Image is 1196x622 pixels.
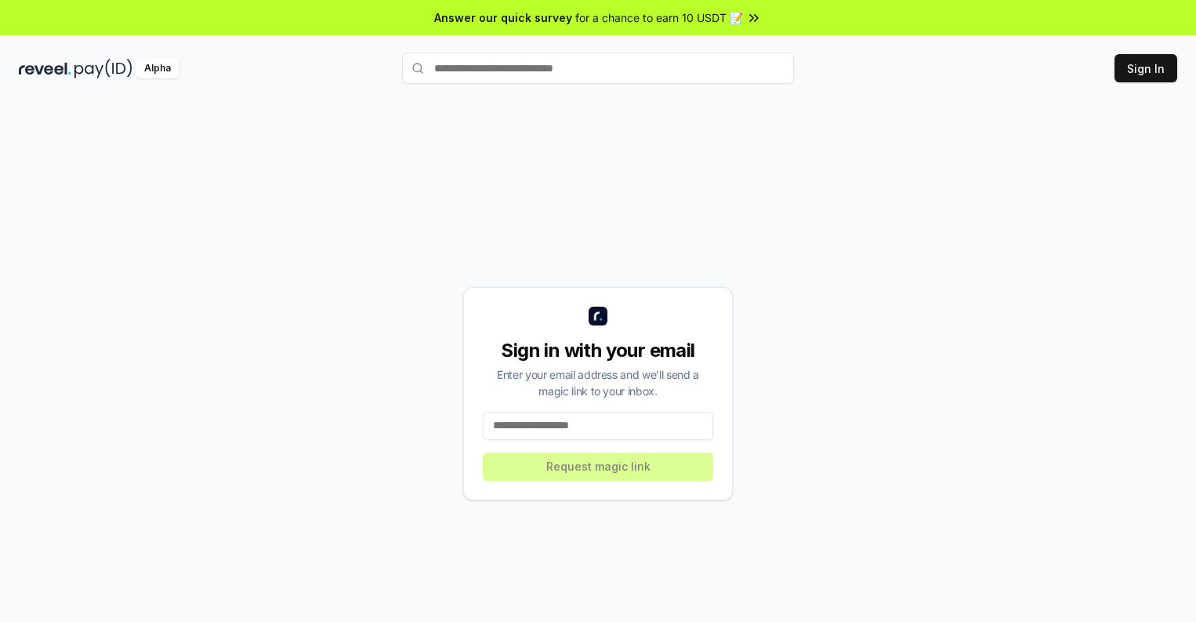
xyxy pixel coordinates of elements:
[74,59,132,78] img: pay_id
[483,366,713,399] div: Enter your email address and we’ll send a magic link to your inbox.
[1114,54,1177,82] button: Sign In
[575,9,743,26] span: for a chance to earn 10 USDT 📝
[19,59,71,78] img: reveel_dark
[136,59,179,78] div: Alpha
[589,307,607,326] img: logo_small
[483,338,713,363] div: Sign in with your email
[434,9,572,26] span: Answer our quick survey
